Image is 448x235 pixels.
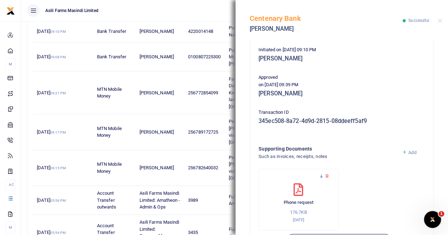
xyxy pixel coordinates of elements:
button: Close [438,18,442,23]
span: 1 [438,211,444,217]
p: 176.7KB [266,209,331,216]
span: MTN Mobile Money [97,161,122,174]
h5: [PERSON_NAME] [250,25,403,33]
iframe: Intercom live chat [424,211,441,228]
span: [PERSON_NAME] [140,90,174,95]
span: [DATE] [37,198,66,203]
h5: [PERSON_NAME] [259,90,425,97]
span: MTN Mobile Money [97,126,122,138]
small: 06:15 PM [50,166,66,170]
img: logo-small [6,7,15,15]
a: logo-small logo-large logo-large [6,8,15,13]
div: Phone request [259,169,339,230]
li: M [6,58,15,70]
span: Bank Transfer [97,54,126,59]
p: Initiated on [DATE] 09:10 PM [259,46,425,54]
span: [DATE] [37,29,66,34]
span: MTN Mobile Money [97,87,122,99]
small: [DATE] [293,217,304,222]
span: [PERSON_NAME] [140,129,174,135]
span: 256782640032 [188,165,218,170]
h4: Supporting Documents [259,145,396,153]
span: [DATE] [37,165,66,170]
span: [DATE] [37,230,66,235]
span: [PERSON_NAME] [140,29,174,34]
p: Transaction ID [259,109,425,116]
span: Asili Farms Masindi Limited [42,7,101,14]
h6: Phone request [266,200,331,205]
span: [PERSON_NAME] [140,54,174,59]
a: Add [402,150,416,155]
span: Purchase Phone loan Nangobi Peninah [229,25,272,37]
span: Add [408,150,416,155]
span: [DATE] [37,54,66,59]
span: Facilitation for Deputy RDC Kiryandongo to verify land in [GEOGRAPHIC_DATA] [229,76,273,109]
small: 05:54 PM [50,231,66,235]
small: 09:08 PM [50,55,66,59]
p: on [DATE] 09:39 PM [259,81,425,89]
span: [DATE] [37,90,66,95]
span: Funds transfer to Amatheon week 38 [229,194,268,206]
span: 4220014148 [188,29,213,34]
h4: Such as invoices, receipts, notes [259,153,396,160]
span: Per diem for [PERSON_NAME] visit to verify land in [GEOGRAPHIC_DATA] [229,155,273,181]
span: 3989 [188,198,198,203]
small: 09:10 PM [50,30,66,34]
h5: Centenary Bank [250,14,403,23]
span: [PERSON_NAME] [140,165,174,170]
h5: 345ec508-8a72-4d9d-2815-08ddeeff5af9 [259,118,425,125]
span: [DATE] [37,129,66,135]
span: Per diem for [PERSON_NAME] to visit and verify land in [GEOGRAPHIC_DATA] [229,119,273,145]
li: M [6,222,15,233]
small: 06:21 PM [50,91,66,95]
span: 0100807225300 [188,54,221,59]
span: Successful [408,18,429,23]
li: Ac [6,179,15,190]
small: 05:56 PM [50,199,66,202]
small: 06:17 PM [50,130,66,134]
span: Asili Farms Masindi Limited: Amatheon - Admin & Ops [140,190,180,210]
h5: [PERSON_NAME] [259,55,425,62]
span: 256789172725 [188,129,218,135]
span: Account Transfer outwards [97,190,116,210]
span: Purchase Phone loan Mugume [PERSON_NAME] [229,47,272,66]
p: Approved [259,74,425,81]
span: Bank Transfer [97,29,126,34]
span: 256772854099 [188,90,218,95]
